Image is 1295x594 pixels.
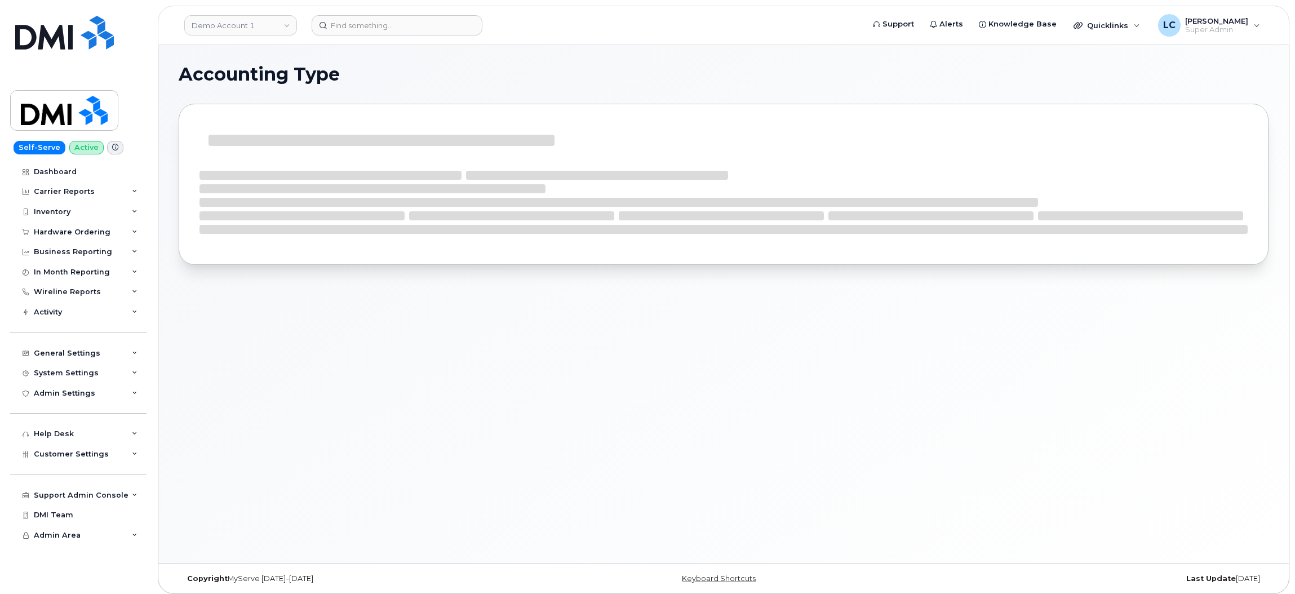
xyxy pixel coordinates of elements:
[682,574,756,583] a: Keyboard Shortcuts
[179,66,340,83] span: Accounting Type
[1186,574,1236,583] strong: Last Update
[179,574,542,583] div: MyServe [DATE]–[DATE]
[905,574,1269,583] div: [DATE]
[187,574,228,583] strong: Copyright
